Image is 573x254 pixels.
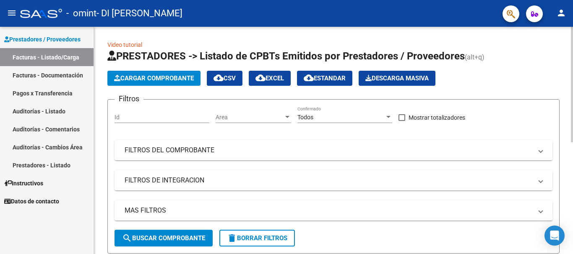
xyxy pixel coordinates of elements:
[115,200,552,221] mat-expansion-panel-header: MAS FILTROS
[207,71,242,86] button: CSV
[115,170,552,190] mat-expansion-panel-header: FILTROS DE INTEGRACION
[125,146,532,155] mat-panel-title: FILTROS DEL COMPROBANTE
[365,74,429,82] span: Descarga Masiva
[125,206,532,215] mat-panel-title: MAS FILTROS
[216,114,284,121] span: Area
[544,226,565,246] div: Open Intercom Messenger
[227,234,287,242] span: Borrar Filtros
[115,230,213,246] button: Buscar Comprobante
[4,197,59,206] span: Datos de contacto
[227,233,237,243] mat-icon: delete
[125,176,532,185] mat-panel-title: FILTROS DE INTEGRACION
[304,73,314,83] mat-icon: cloud_download
[359,71,435,86] button: Descarga Masiva
[214,74,236,82] span: CSV
[465,53,484,61] span: (alt+q)
[304,74,346,82] span: Estandar
[122,233,132,243] mat-icon: search
[255,74,284,82] span: EXCEL
[297,114,313,121] span: Todos
[115,93,143,105] h3: Filtros
[359,71,435,86] app-download-masive: Descarga masiva de comprobantes (adjuntos)
[249,71,291,86] button: EXCEL
[114,74,194,82] span: Cargar Comprobante
[4,35,81,44] span: Prestadores / Proveedores
[219,230,295,246] button: Borrar Filtros
[255,73,266,83] mat-icon: cloud_download
[214,73,224,83] mat-icon: cloud_download
[107,71,201,86] button: Cargar Comprobante
[4,179,43,188] span: Instructivos
[107,41,142,48] a: Video tutorial
[409,113,465,123] span: Mostrar totalizadores
[96,4,182,23] span: - DI [PERSON_NAME]
[115,140,552,160] mat-expansion-panel-header: FILTROS DEL COMPROBANTE
[66,4,96,23] span: - omint
[556,8,566,18] mat-icon: person
[7,8,17,18] mat-icon: menu
[122,234,205,242] span: Buscar Comprobante
[297,71,352,86] button: Estandar
[107,50,465,62] span: PRESTADORES -> Listado de CPBTs Emitidos por Prestadores / Proveedores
